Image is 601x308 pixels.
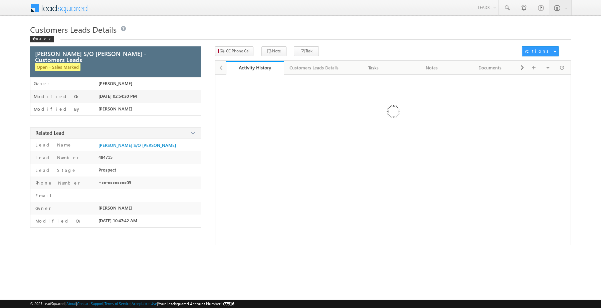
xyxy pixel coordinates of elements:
div: Activity History [231,64,279,71]
a: Terms of Service [105,301,131,306]
button: Task [294,46,319,56]
span: [PERSON_NAME] [98,81,132,86]
span: Customers Leads Details [30,24,117,35]
img: Loading ... [358,78,427,147]
div: Actions [525,48,551,54]
span: [PERSON_NAME] S/O [PERSON_NAME] - Customers Leads [35,51,177,63]
a: Activity History [226,61,284,75]
span: [PERSON_NAME] [98,106,132,111]
a: Documents [461,61,519,75]
div: Back [30,36,54,42]
span: [DATE] 02:54:30 PM [98,93,137,99]
span: © 2025 LeadSquared | | | | | [30,301,234,307]
a: Customers Leads Details [284,61,345,75]
span: Related Lead [35,129,64,136]
div: Documents [466,64,513,72]
span: Your Leadsquared Account Number is [158,301,234,306]
label: Phone Number [34,180,80,186]
span: CC Phone Call [226,48,250,54]
label: Modified On [34,218,81,224]
label: Email [34,193,57,199]
span: +xx-xxxxxxxx05 [98,180,131,185]
span: [DATE] 10:47:42 AM [98,218,137,223]
label: Lead Name [34,142,72,148]
label: Lead Number [34,155,79,161]
a: Notes [403,61,461,75]
span: 77516 [224,301,234,306]
button: CC Phone Call [215,46,253,56]
button: Note [261,46,286,56]
label: Lead Stage [34,167,76,173]
label: Owner [34,81,49,86]
a: Tasks [345,61,403,75]
span: Prospect [98,167,116,173]
span: [PERSON_NAME] [98,205,132,211]
span: Open - Sales Marked [35,63,80,71]
label: Modified On [34,94,80,99]
button: Actions [522,46,559,56]
label: Modified By [34,106,81,112]
span: 484715 [98,155,113,160]
a: [PERSON_NAME] S/O [PERSON_NAME] [98,142,176,148]
div: Customers Leads Details [289,64,339,72]
div: Tasks [350,64,397,72]
div: Notes [408,64,455,72]
a: Contact Support [77,301,104,306]
a: Acceptable Use [132,301,157,306]
a: About [66,301,76,306]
